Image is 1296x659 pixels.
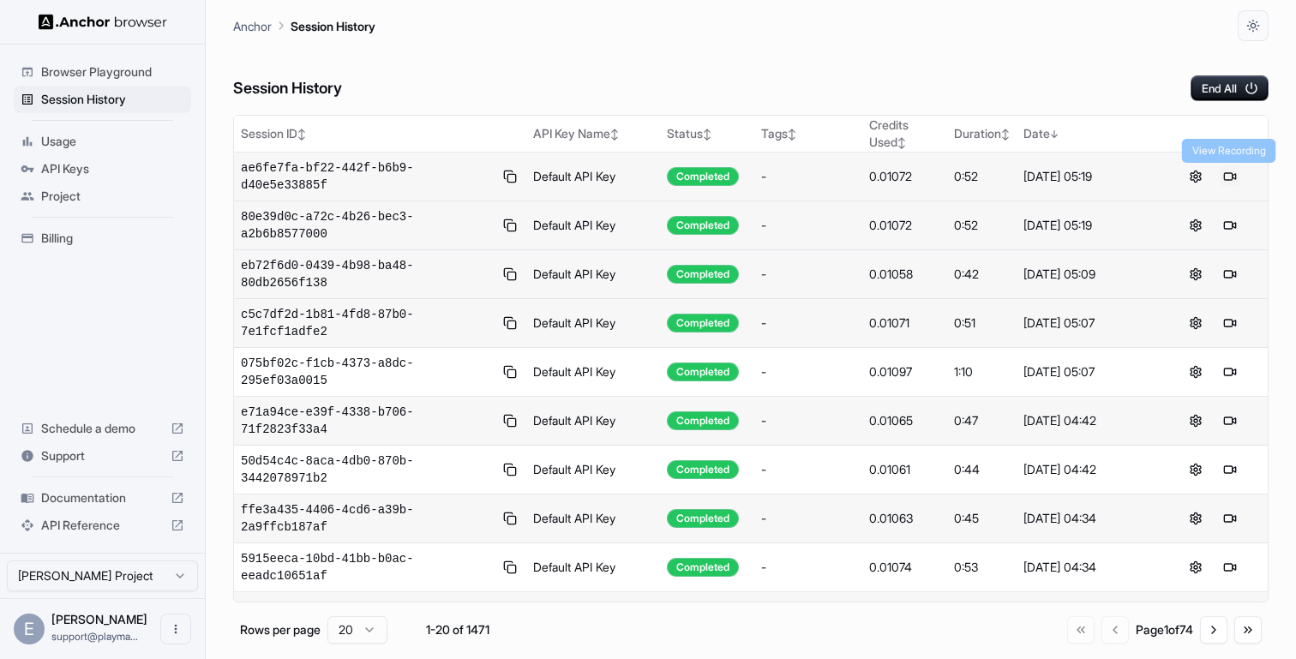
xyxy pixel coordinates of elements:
td: Default API Key [526,397,660,446]
span: support@playmatic.ai [51,630,138,643]
div: Credits Used [869,117,940,151]
div: Project [14,183,191,210]
td: Default API Key [526,543,660,592]
span: ↓ [1050,128,1059,141]
div: Browser Playground [14,58,191,86]
span: Support [41,447,164,464]
div: Completed [667,216,739,235]
div: 0.01071 [869,315,940,332]
div: [DATE] 04:34 [1023,559,1151,576]
div: 0.01097 [869,363,940,380]
div: Date [1023,125,1151,142]
div: [DATE] 05:07 [1023,315,1151,332]
img: Anchor Logo [39,14,167,30]
td: Default API Key [526,494,660,543]
div: Session History [14,86,191,113]
span: 80e39d0c-a72c-4b26-bec3-a2b6b8577000 [241,208,493,243]
div: Tags [761,125,856,142]
div: 0:45 [954,510,1010,527]
span: ffe3a435-4406-4cd6-a39b-2a9ffcb187af [241,501,493,536]
div: Completed [667,265,739,284]
div: - [761,217,856,234]
div: Completed [667,558,739,577]
span: Project [41,188,184,205]
div: Completed [667,314,739,332]
div: Duration [954,125,1010,142]
div: API Keys [14,155,191,183]
div: [DATE] 05:09 [1023,266,1151,283]
h6: Session History [233,76,342,101]
div: Session ID [241,125,519,142]
nav: breadcrumb [233,16,375,35]
span: 5915eeca-10bd-41bb-b0ac-eeadc10651af [241,550,493,584]
td: Default API Key [526,348,660,397]
div: 1:10 [954,363,1010,380]
div: 0:52 [954,168,1010,185]
div: View Recording [1182,139,1276,163]
div: 0:52 [954,217,1010,234]
p: Rows per page [240,621,321,638]
span: Billing [41,230,184,247]
span: ↕ [297,128,306,141]
div: Completed [667,509,739,528]
div: [DATE] 04:42 [1023,412,1151,429]
div: Completed [667,411,739,430]
div: Support [14,442,191,470]
div: Usage [14,128,191,155]
div: [DATE] 05:19 [1023,217,1151,234]
button: Open menu [160,614,191,644]
span: 50d54c4c-8aca-4db0-870b-3442078971b2 [241,452,493,487]
div: 0.01065 [869,412,940,429]
td: Default API Key [526,153,660,201]
div: E [14,614,45,644]
div: 0.01074 [869,559,940,576]
div: - [761,461,856,478]
div: - [761,559,856,576]
div: API Reference [14,512,191,539]
div: [DATE] 04:42 [1023,461,1151,478]
div: - [761,266,856,283]
span: ↕ [788,128,796,141]
div: 0.01072 [869,168,940,185]
span: c5c7df2d-1b81-4fd8-87b0-7e1fcf1adfe2 [241,306,493,340]
div: 0:44 [954,461,1010,478]
button: End All [1191,75,1269,101]
div: - [761,168,856,185]
div: 1-20 of 1471 [415,621,501,638]
span: ↕ [610,128,619,141]
span: API Reference [41,517,164,534]
span: bc6e48bc-081c-45fa-916f-e2a6fd19e246 [241,599,493,633]
td: Default API Key [526,201,660,250]
span: Documentation [41,489,164,506]
div: Documentation [14,484,191,512]
p: Session History [291,17,375,35]
div: - [761,363,856,380]
p: Anchor [233,17,272,35]
td: Default API Key [526,446,660,494]
div: 0:53 [954,559,1010,576]
span: eb72f6d0-0439-4b98-ba48-80db2656f138 [241,257,493,291]
span: Edward Sun [51,612,147,626]
div: 0:47 [954,412,1010,429]
div: 0.01058 [869,266,940,283]
span: Usage [41,133,184,150]
div: Status [667,125,747,142]
span: ae6fe7fa-bf22-442f-b6b9-d40e5e33885f [241,159,493,194]
div: Completed [667,167,739,186]
div: Page 1 of 74 [1136,621,1193,638]
span: 075bf02c-f1cb-4373-a8dc-295ef03a0015 [241,355,493,389]
div: 0:51 [954,315,1010,332]
div: Billing [14,225,191,252]
div: - [761,315,856,332]
span: Schedule a demo [41,420,164,437]
span: ↕ [1001,128,1010,141]
div: - [761,412,856,429]
td: Default API Key [526,592,660,641]
td: Default API Key [526,299,660,348]
div: Schedule a demo [14,415,191,442]
div: 0.01063 [869,510,940,527]
div: API Key Name [533,125,653,142]
td: Default API Key [526,250,660,299]
div: 0:42 [954,266,1010,283]
span: Session History [41,91,184,108]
